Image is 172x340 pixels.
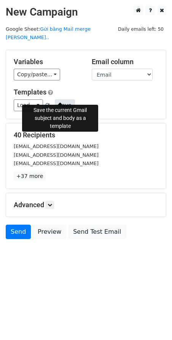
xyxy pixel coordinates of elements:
h5: Email column [92,58,158,66]
a: +37 more [14,172,46,181]
div: Save the current Gmail subject and body as a template [22,105,98,132]
small: Google Sheet: [6,26,91,41]
a: Gửi bằng Mail merge [PERSON_NAME].. [6,26,91,41]
small: [EMAIL_ADDRESS][DOMAIN_NAME] [14,161,99,166]
a: Daily emails left: 50 [115,26,166,32]
iframe: Chat Widget [134,304,172,340]
a: Templates [14,88,46,96]
small: [EMAIL_ADDRESS][DOMAIN_NAME] [14,152,99,158]
h2: New Campaign [6,6,166,19]
a: Copy/paste... [14,69,60,80]
h5: 40 Recipients [14,131,158,139]
h5: Advanced [14,201,158,209]
span: Daily emails left: 50 [115,25,166,33]
button: Save [55,99,75,111]
a: Load... [14,99,43,111]
a: Send [6,225,31,239]
small: [EMAIL_ADDRESS][DOMAIN_NAME] [14,143,99,149]
h5: Variables [14,58,80,66]
a: Preview [33,225,66,239]
a: Send Test Email [68,225,126,239]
